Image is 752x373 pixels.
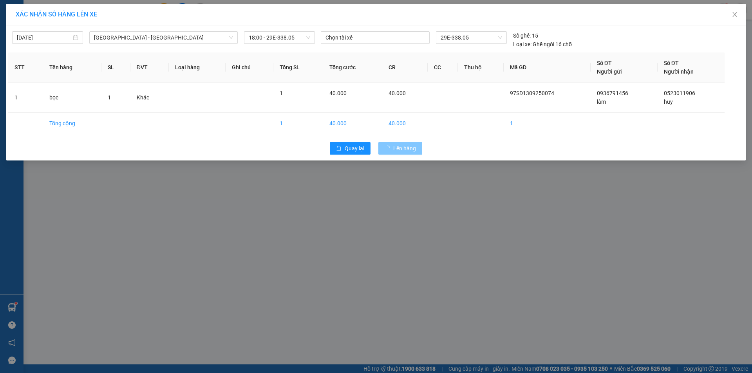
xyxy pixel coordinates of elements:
[597,90,628,96] span: 0936791456
[43,113,102,134] td: Tổng cộng
[101,52,130,83] th: SL
[513,40,531,49] span: Loại xe:
[169,52,226,83] th: Loại hàng
[389,90,406,96] span: 40.000
[280,90,283,96] span: 1
[664,90,695,96] span: 0523011906
[94,32,233,43] span: Hải Phòng - Hà Nội
[732,11,738,18] span: close
[329,90,347,96] span: 40.000
[382,113,428,134] td: 40.000
[504,113,591,134] td: 1
[428,52,457,83] th: CC
[8,83,43,113] td: 1
[323,113,382,134] td: 40.000
[664,68,694,75] span: Người nhận
[8,52,43,83] th: STT
[664,60,679,66] span: Số ĐT
[17,33,71,42] input: 13/09/2025
[382,52,428,83] th: CR
[336,146,342,152] span: rollback
[330,142,371,155] button: rollbackQuay lại
[323,52,382,83] th: Tổng cước
[378,142,422,155] button: Lên hàng
[43,83,102,113] td: bọc
[504,52,591,83] th: Mã GD
[43,52,102,83] th: Tên hàng
[513,31,538,40] div: 15
[597,60,612,66] span: Số ĐT
[597,99,606,105] span: lâm
[49,6,107,32] strong: CHUYỂN PHÁT NHANH VIP ANH HUY
[273,113,323,134] td: 1
[441,32,502,43] span: 29E-338.05
[130,83,169,113] td: Khác
[513,31,531,40] span: Số ghế:
[510,90,554,96] span: 97SD1309250074
[130,52,169,83] th: ĐVT
[16,11,97,18] span: XÁC NHẬN SỐ HÀNG LÊN XE
[108,94,111,101] span: 1
[385,146,393,151] span: loading
[458,52,504,83] th: Thu hộ
[4,31,43,71] img: logo
[226,52,273,83] th: Ghi chú
[513,40,572,49] div: Ghế ngồi 16 chỗ
[229,35,233,40] span: down
[664,99,673,105] span: huy
[44,34,112,61] span: Chuyển phát nhanh: [GEOGRAPHIC_DATA] - [GEOGRAPHIC_DATA]
[724,4,746,26] button: Close
[273,52,323,83] th: Tổng SL
[393,144,416,153] span: Lên hàng
[249,32,310,43] span: 18:00 - 29E-338.05
[345,144,364,153] span: Quay lại
[597,68,622,75] span: Người gửi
